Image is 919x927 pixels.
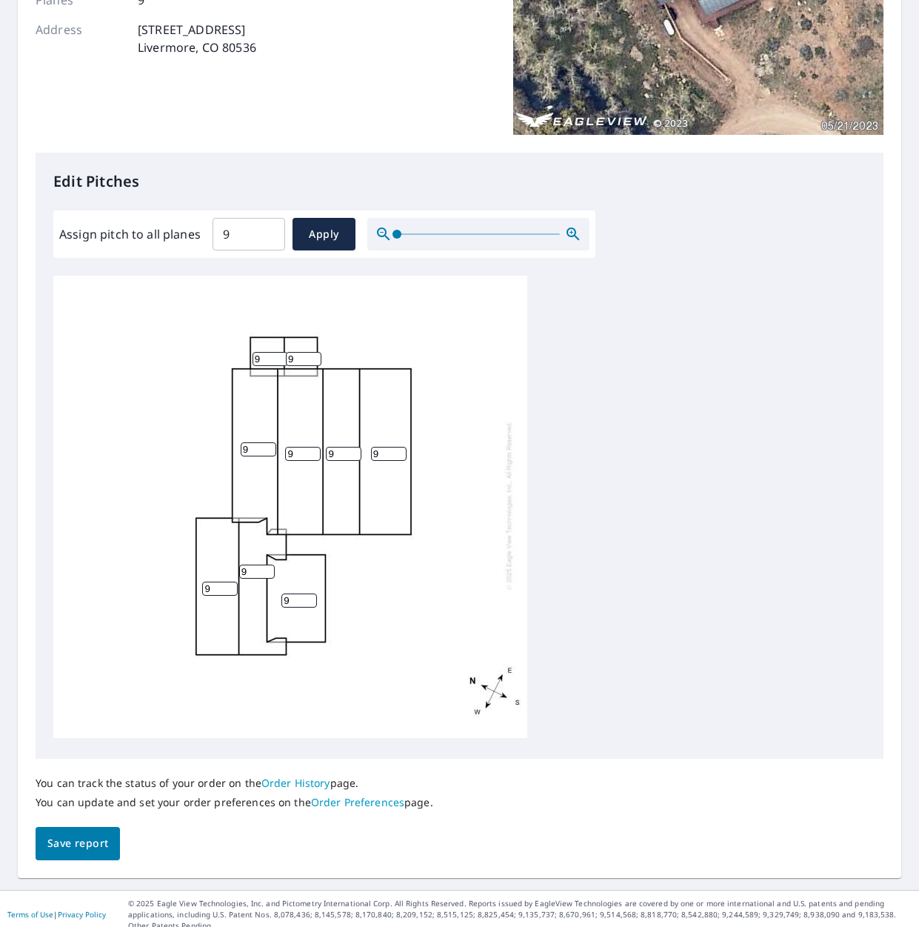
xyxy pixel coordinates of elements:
label: Assign pitch to all planes [59,225,201,243]
p: You can track the status of your order on the page. [36,777,433,790]
p: Edit Pitches [53,170,866,193]
p: Address [36,21,124,56]
p: You can update and set your order preferences on the page. [36,796,433,809]
a: Terms of Use [7,909,53,920]
a: Privacy Policy [58,909,106,920]
p: [STREET_ADDRESS] Livermore, CO 80536 [138,21,256,56]
span: Save report [47,834,108,853]
p: | [7,910,106,919]
input: 00.0 [213,213,285,255]
a: Order History [261,776,330,790]
button: Save report [36,827,120,860]
button: Apply [293,218,355,250]
a: Order Preferences [311,795,404,809]
span: Apply [304,225,344,244]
